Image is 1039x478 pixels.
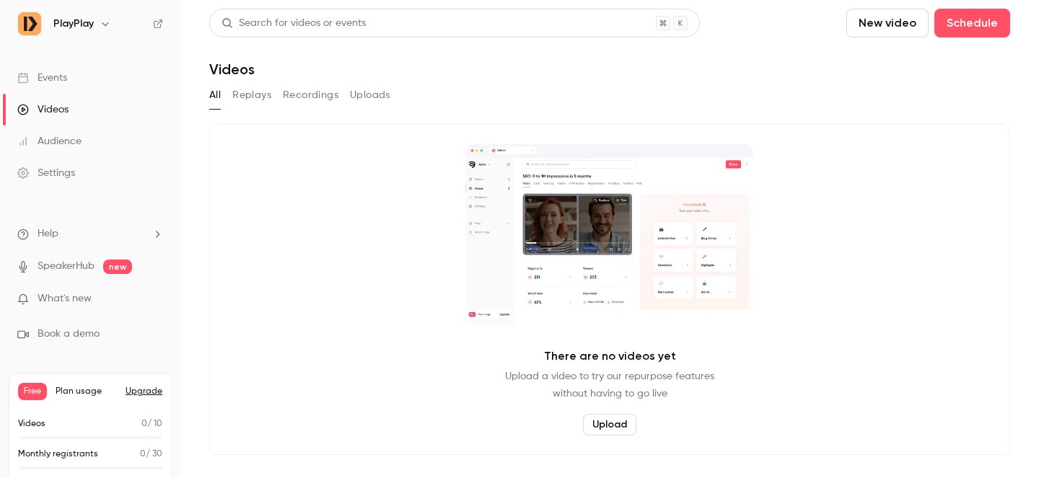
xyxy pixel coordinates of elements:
[17,134,82,149] div: Audience
[209,9,1010,469] section: Videos
[146,293,163,306] iframe: Noticeable Trigger
[38,327,100,342] span: Book a demo
[544,348,676,365] p: There are no videos yet
[56,386,117,397] span: Plan usage
[18,417,45,430] p: Videos
[103,260,132,274] span: new
[209,61,255,78] h1: Videos
[141,417,162,430] p: / 10
[934,9,1010,37] button: Schedule
[53,17,94,31] h6: PlayPlay
[140,450,146,459] span: 0
[18,12,41,35] img: PlayPlay
[17,102,69,117] div: Videos
[350,84,390,107] button: Uploads
[141,420,147,428] span: 0
[38,291,92,306] span: What's new
[17,226,163,242] li: help-dropdown-opener
[283,84,338,107] button: Recordings
[140,448,162,461] p: / 30
[18,448,98,461] p: Monthly registrants
[209,84,221,107] button: All
[38,226,58,242] span: Help
[17,71,67,85] div: Events
[17,166,75,180] div: Settings
[18,383,47,400] span: Free
[126,386,162,397] button: Upgrade
[38,259,95,274] a: SpeakerHub
[583,414,636,435] button: Upload
[232,84,271,107] button: Replays
[505,368,714,402] p: Upload a video to try our repurpose features without having to go live
[846,9,929,37] button: New video
[222,16,366,31] div: Search for videos or events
